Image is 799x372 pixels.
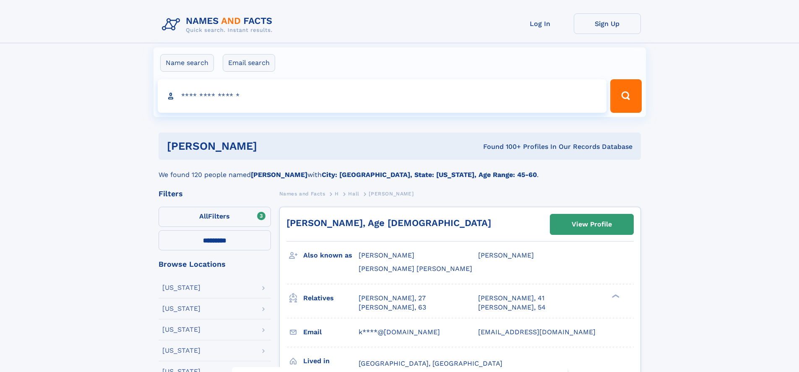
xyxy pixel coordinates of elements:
[507,13,574,34] a: Log In
[159,190,271,198] div: Filters
[303,325,359,339] h3: Email
[359,265,472,273] span: [PERSON_NAME] [PERSON_NAME]
[348,188,359,199] a: Hall
[159,207,271,227] label: Filters
[162,284,200,291] div: [US_STATE]
[359,251,414,259] span: [PERSON_NAME]
[335,191,339,197] span: H
[162,305,200,312] div: [US_STATE]
[322,171,537,179] b: City: [GEOGRAPHIC_DATA], State: [US_STATE], Age Range: 45-60
[348,191,359,197] span: Hall
[359,359,502,367] span: [GEOGRAPHIC_DATA], [GEOGRAPHIC_DATA]
[359,303,426,312] a: [PERSON_NAME], 63
[478,294,544,303] a: [PERSON_NAME], 41
[574,13,641,34] a: Sign Up
[158,79,607,113] input: search input
[550,214,633,234] a: View Profile
[160,54,214,72] label: Name search
[251,171,307,179] b: [PERSON_NAME]
[303,248,359,263] h3: Also known as
[478,328,596,336] span: [EMAIL_ADDRESS][DOMAIN_NAME]
[223,54,275,72] label: Email search
[370,142,632,151] div: Found 100+ Profiles In Our Records Database
[335,188,339,199] a: H
[167,141,370,151] h1: [PERSON_NAME]
[359,294,426,303] a: [PERSON_NAME], 27
[369,191,414,197] span: [PERSON_NAME]
[303,291,359,305] h3: Relatives
[478,251,534,259] span: [PERSON_NAME]
[279,188,325,199] a: Names and Facts
[162,326,200,333] div: [US_STATE]
[199,212,208,220] span: All
[159,260,271,268] div: Browse Locations
[610,79,641,113] button: Search Button
[162,347,200,354] div: [US_STATE]
[478,303,546,312] a: [PERSON_NAME], 54
[286,218,491,228] a: [PERSON_NAME], Age [DEMOGRAPHIC_DATA]
[572,215,612,234] div: View Profile
[159,13,279,36] img: Logo Names and Facts
[610,293,620,299] div: ❯
[303,354,359,368] h3: Lived in
[159,160,641,180] div: We found 120 people named with .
